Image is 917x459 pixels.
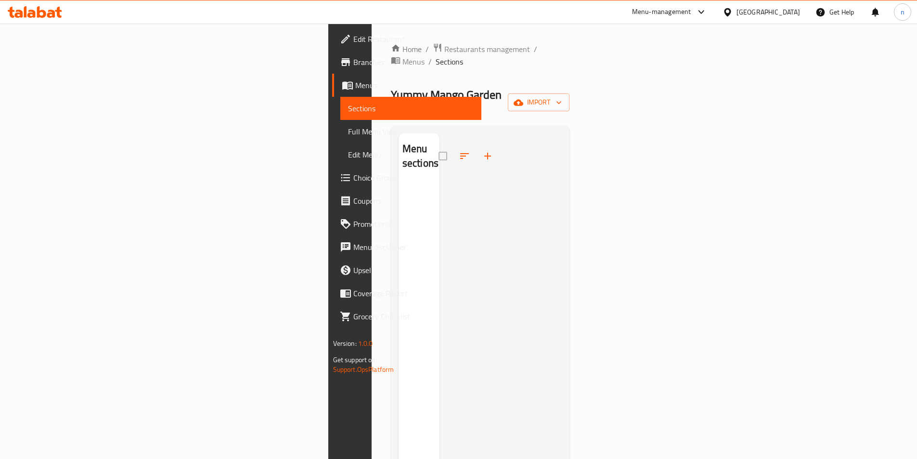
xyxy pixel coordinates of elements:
[353,264,474,276] span: Upsell
[332,236,481,259] a: Menu disclaimer
[901,7,904,17] span: n
[353,218,474,230] span: Promotions
[333,337,357,350] span: Version:
[340,143,481,166] a: Edit Menu
[476,144,499,168] button: Add section
[340,97,481,120] a: Sections
[444,43,530,55] span: Restaurants management
[355,79,474,91] span: Menus
[332,282,481,305] a: Coverage Report
[353,172,474,184] span: Choice Groups
[632,6,691,18] div: Menu-management
[348,149,474,160] span: Edit Menu
[508,93,569,111] button: import
[353,33,474,45] span: Edit Restaurant
[516,96,562,108] span: import
[736,7,800,17] div: [GEOGRAPHIC_DATA]
[332,189,481,212] a: Coupons
[332,27,481,51] a: Edit Restaurant
[353,56,474,68] span: Branches
[340,120,481,143] a: Full Menu View
[353,311,474,322] span: Grocery Checklist
[332,51,481,74] a: Branches
[332,166,481,189] a: Choice Groups
[399,179,439,187] nav: Menu sections
[353,288,474,299] span: Coverage Report
[332,212,481,236] a: Promotions
[348,126,474,137] span: Full Menu View
[332,74,481,97] a: Menus
[333,363,394,376] a: Support.OpsPlatform
[433,43,530,55] a: Restaurants management
[332,259,481,282] a: Upsell
[534,43,537,55] li: /
[358,337,373,350] span: 1.0.0
[348,103,474,114] span: Sections
[332,305,481,328] a: Grocery Checklist
[353,195,474,207] span: Coupons
[353,241,474,253] span: Menu disclaimer
[333,354,377,366] span: Get support on:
